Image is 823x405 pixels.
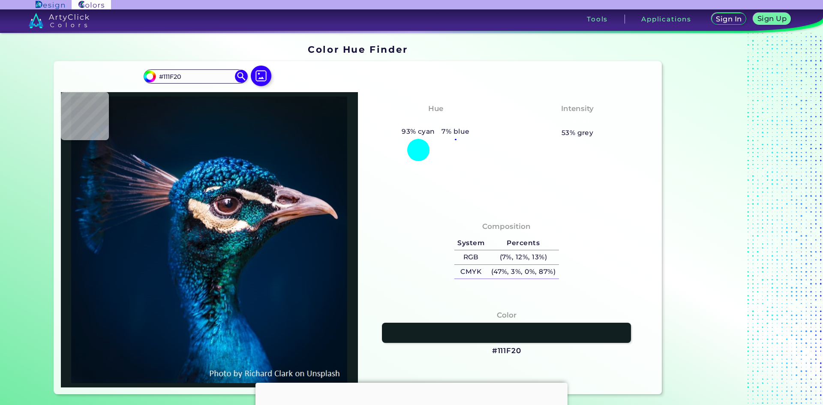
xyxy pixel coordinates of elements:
iframe: Advertisement [665,41,772,398]
h5: Sign In [717,16,740,22]
h5: Percents [488,236,559,250]
h5: 53% grey [562,127,594,138]
h5: (47%, 3%, 0%, 87%) [488,265,559,279]
h5: CMYK [454,265,488,279]
h5: RGB [454,250,488,264]
img: ArtyClick Design logo [36,1,64,9]
h3: #111F20 [492,346,521,356]
h3: Cyan [422,116,449,126]
input: type color.. [156,71,235,82]
h5: 93% cyan [398,126,438,137]
h1: Color Hue Finder [308,43,408,56]
h5: System [454,236,488,250]
h3: Tools [587,16,608,22]
h4: Intensity [561,102,594,115]
h5: (7%, 12%, 13%) [488,250,559,264]
h4: Color [497,309,517,321]
h4: Composition [482,220,531,233]
h5: 7% blue [439,126,473,137]
img: icon search [235,70,248,83]
h5: Sign Up [759,15,785,22]
a: Sign In [713,14,745,24]
h3: Applications [641,16,691,22]
h3: Pastel [562,116,594,126]
img: logo_artyclick_colors_white.svg [29,13,89,28]
img: img_pavlin.jpg [65,96,354,383]
h4: Hue [428,102,443,115]
img: icon picture [251,66,271,86]
a: Sign Up [755,14,789,24]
